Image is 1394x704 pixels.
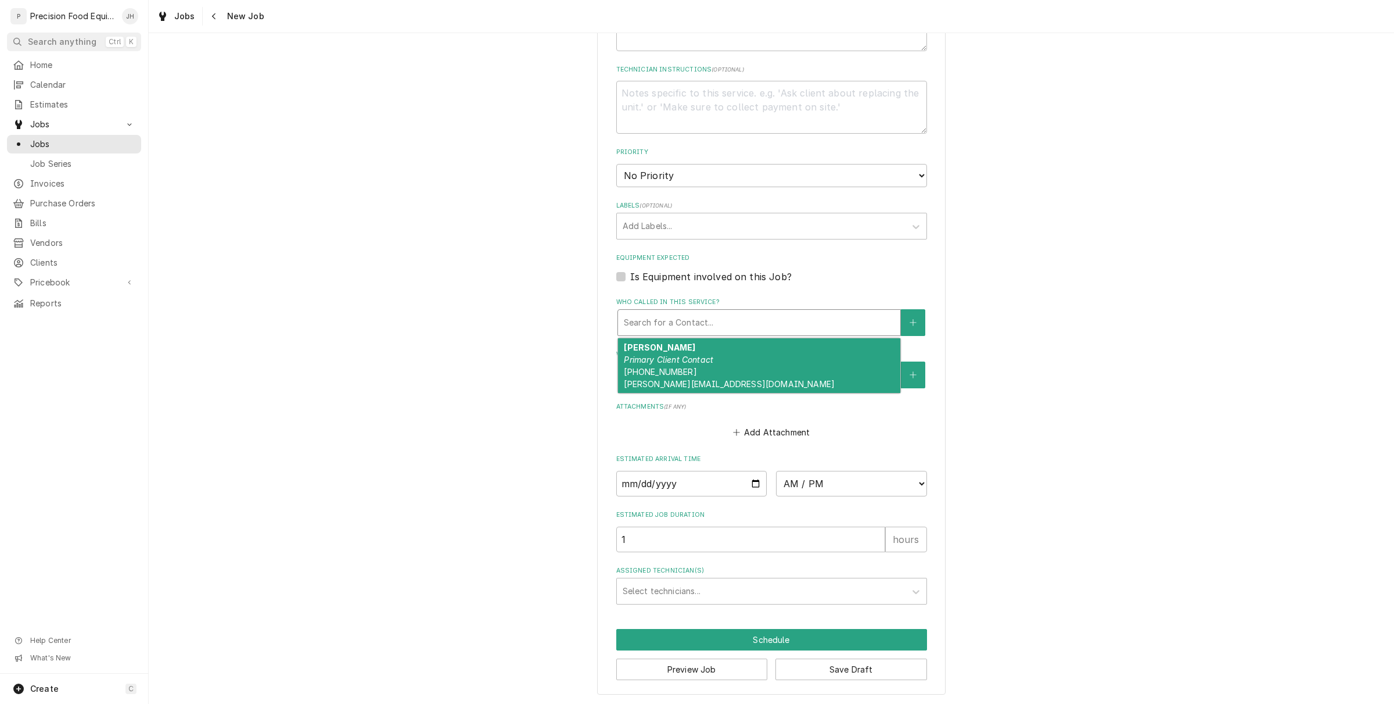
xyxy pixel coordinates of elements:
a: Go to Pricebook [7,273,141,292]
a: Reports [7,294,141,313]
span: K [129,37,134,47]
label: Labels [616,201,927,210]
div: Jason Hertel's Avatar [122,8,138,24]
span: [PHONE_NUMBER] [PERSON_NAME][EMAIL_ADDRESS][DOMAIN_NAME] [624,367,835,389]
div: Equipment Expected [616,253,927,283]
button: Schedule [616,629,927,651]
a: Vendors [7,234,141,252]
label: Is Equipment involved on this Job? [630,270,792,284]
span: Jobs [30,138,135,150]
span: What's New [30,653,134,663]
select: Time Select [776,471,927,496]
label: Who called in this service? [616,298,927,307]
label: Technician Instructions [616,65,927,74]
button: Create New Contact [901,362,925,388]
a: Bills [7,214,141,233]
button: Add Attachment [731,424,812,441]
span: Vendors [30,237,135,249]
span: Calendar [30,79,135,91]
div: Priority [616,148,927,187]
button: Navigate back [205,7,224,26]
em: Primary Client Contact [624,355,713,364]
span: Job Series [30,158,135,170]
button: Search anythingCtrlK [7,33,141,51]
span: ( optional ) [712,66,744,73]
a: Purchase Orders [7,194,141,213]
span: Pricebook [30,277,118,288]
a: Go to What's New [7,650,141,666]
a: Clients [7,253,141,272]
div: hours [885,527,927,552]
span: C [128,684,134,694]
div: Labels [616,201,927,239]
button: Save Draft [775,659,927,680]
button: Preview Job [616,659,768,680]
label: Assigned Technician(s) [616,566,927,576]
div: Button Group Row [616,629,927,651]
input: Date [616,471,767,496]
span: Create [30,684,59,694]
svg: Create New Contact [910,371,917,379]
div: Estimated Job Duration [616,510,927,552]
label: Priority [616,148,927,157]
div: Who called in this service? [616,298,927,335]
span: Help Center [30,636,134,645]
span: Estimates [30,99,135,110]
span: Home [30,59,135,71]
span: Clients [30,257,135,269]
a: Calendar [7,76,141,94]
div: Attachments [616,402,927,441]
a: Invoices [7,174,141,193]
div: Precision Food Equipment LLC [30,10,116,22]
span: Reports [30,298,135,309]
span: Search anything [28,36,96,48]
div: Assigned Technician(s) [616,566,927,604]
div: Button Group [616,629,927,680]
div: P [10,8,27,24]
div: Technician Instructions [616,65,927,134]
span: ( optional ) [639,202,672,209]
a: Go to Help Center [7,632,141,649]
span: Purchase Orders [30,198,135,209]
div: JH [122,8,138,24]
span: Jobs [30,119,118,130]
span: ( if any ) [664,403,686,410]
span: Bills [30,217,135,229]
label: Estimated Arrival Time [616,455,927,464]
span: Ctrl [109,37,121,47]
label: Who should the tech(s) ask for? [616,350,927,359]
div: Button Group Row [616,651,927,680]
a: Job Series [7,155,141,173]
strong: [PERSON_NAME] [624,342,695,352]
label: Estimated Job Duration [616,510,927,520]
a: Jobs [152,7,200,26]
a: Jobs [7,135,141,153]
a: Estimates [7,95,141,114]
span: Invoices [30,178,135,190]
div: Estimated Arrival Time [616,455,927,496]
label: Attachments [616,402,927,412]
a: Go to Jobs [7,115,141,134]
svg: Create New Contact [910,319,917,327]
button: Create New Contact [901,309,925,336]
span: Jobs [174,10,195,22]
a: Home [7,56,141,74]
div: Who should the tech(s) ask for? [616,350,927,388]
span: New Job [224,10,264,22]
label: Equipment Expected [616,253,927,263]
